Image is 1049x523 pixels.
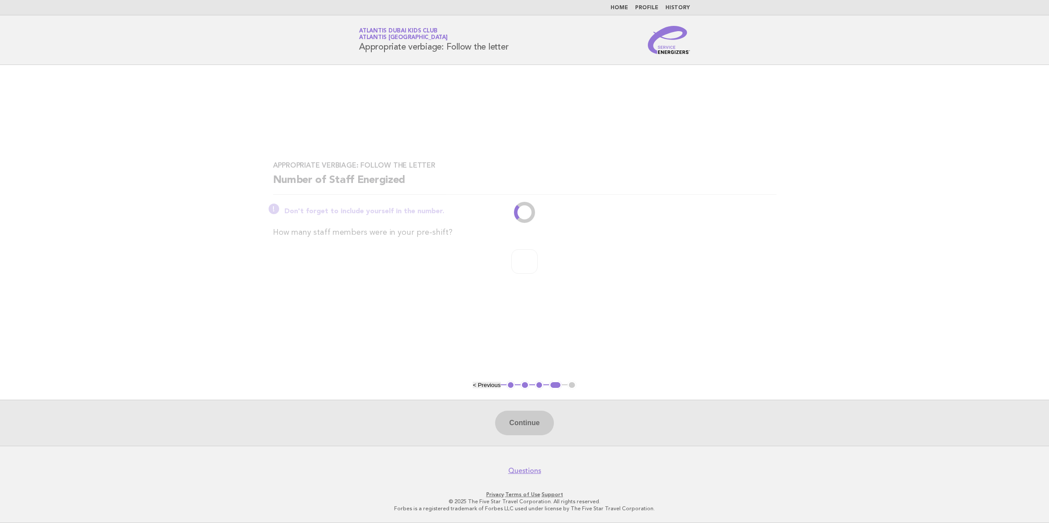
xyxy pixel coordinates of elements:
[542,491,563,498] a: Support
[256,498,793,505] p: © 2025 The Five Star Travel Corporation. All rights reserved.
[273,226,776,239] p: How many staff members were in your pre-shift?
[635,5,658,11] a: Profile
[359,28,448,40] a: Atlantis Dubai Kids ClubAtlantis [GEOGRAPHIC_DATA]
[284,207,776,216] p: Don't forget to include yourself in the number.
[256,491,793,498] p: · ·
[486,491,504,498] a: Privacy
[273,173,776,195] h2: Number of Staff Energized
[508,466,541,475] a: Questions
[359,29,508,51] h1: Appropriate verbiage: Follow the letter
[648,26,690,54] img: Service Energizers
[665,5,690,11] a: History
[359,35,448,41] span: Atlantis [GEOGRAPHIC_DATA]
[256,505,793,512] p: Forbes is a registered trademark of Forbes LLC used under license by The Five Star Travel Corpora...
[505,491,540,498] a: Terms of Use
[611,5,628,11] a: Home
[273,161,776,170] h3: Appropriate verbiage: Follow the letter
